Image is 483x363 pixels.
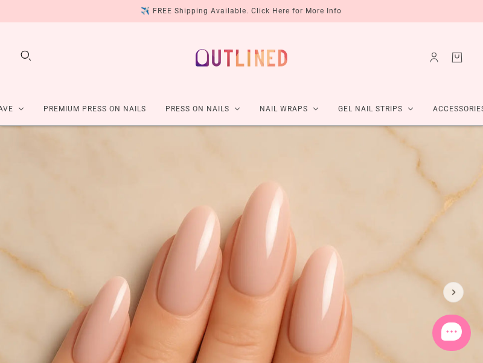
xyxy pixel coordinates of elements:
[188,32,295,83] a: Outlined
[250,93,328,125] a: Nail Wraps
[427,51,441,64] a: Account
[141,5,342,18] div: ✈️ FREE Shipping Available. Click Here for More Info
[328,93,423,125] a: Gel Nail Strips
[156,93,250,125] a: Press On Nails
[19,49,33,62] button: Search
[34,93,156,125] a: Premium Press On Nails
[450,51,464,64] a: Cart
